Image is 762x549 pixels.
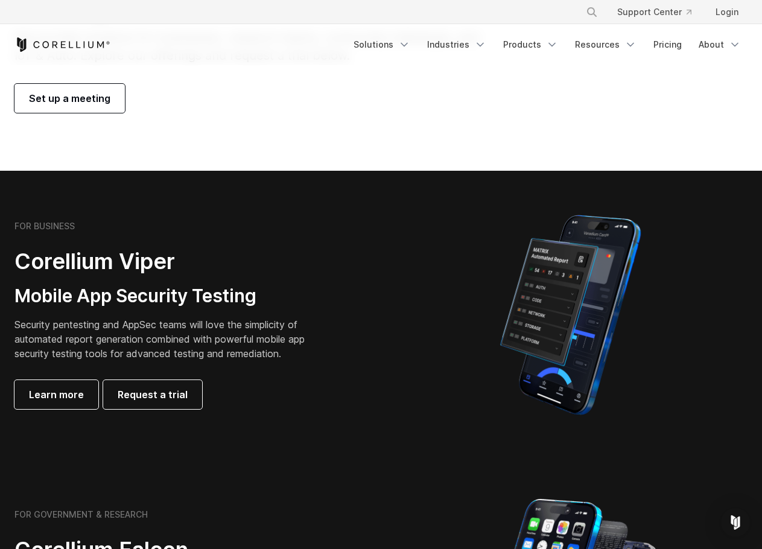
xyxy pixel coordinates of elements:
h3: Mobile App Security Testing [14,285,323,308]
a: Resources [568,34,644,56]
a: Pricing [646,34,689,56]
p: Security pentesting and AppSec teams will love the simplicity of automated report generation comb... [14,317,323,361]
a: Support Center [608,1,701,23]
div: Navigation Menu [571,1,748,23]
a: Products [496,34,565,56]
div: Navigation Menu [346,34,748,56]
h6: FOR GOVERNMENT & RESEARCH [14,509,148,520]
div: Open Intercom Messenger [721,508,750,537]
span: Request a trial [118,387,188,402]
a: Solutions [346,34,418,56]
a: Corellium Home [14,37,110,52]
a: Set up a meeting [14,84,125,113]
button: Search [581,1,603,23]
span: Set up a meeting [29,91,110,106]
a: Login [706,1,748,23]
a: Industries [420,34,494,56]
a: About [691,34,748,56]
img: Corellium MATRIX automated report on iPhone showing app vulnerability test results across securit... [480,209,661,420]
a: Learn more [14,380,98,409]
a: Request a trial [103,380,202,409]
h6: FOR BUSINESS [14,221,75,232]
span: Learn more [29,387,84,402]
h2: Corellium Viper [14,248,323,275]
